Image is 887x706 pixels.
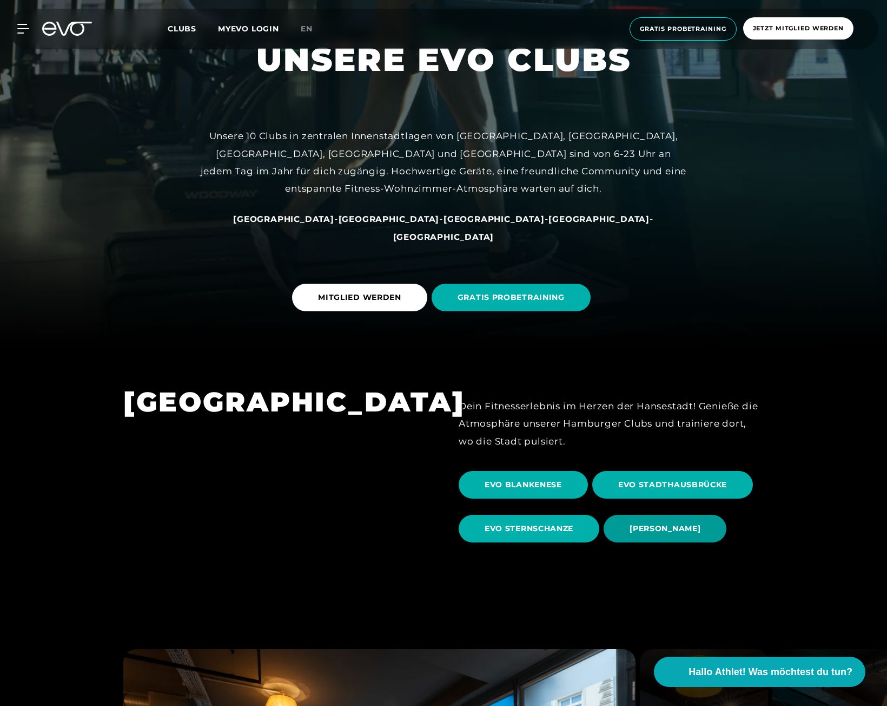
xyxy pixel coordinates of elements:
span: EVO STADTHAUSBRÜCKE [618,479,727,491]
h1: [GEOGRAPHIC_DATA] [123,384,428,420]
a: EVO BLANKENESE [459,463,592,507]
span: [GEOGRAPHIC_DATA] [339,214,440,224]
span: EVO STERNSCHANZE [485,523,573,534]
a: MITGLIED WERDEN [292,276,432,319]
a: [GEOGRAPHIC_DATA] [444,213,545,224]
span: [GEOGRAPHIC_DATA] [233,214,334,224]
div: Dein Fitnesserlebnis im Herzen der Hansestadt! Genieße die Atmosphäre unserer Hamburger Clubs und... [459,397,764,450]
a: EVO STADTHAUSBRÜCKE [592,463,757,507]
span: Clubs [168,24,196,34]
span: Jetzt Mitglied werden [753,24,844,33]
span: Gratis Probetraining [640,24,726,34]
span: [GEOGRAPHIC_DATA] [548,214,650,224]
span: EVO BLANKENESE [485,479,562,491]
div: Unsere 10 Clubs in zentralen Innenstadtlagen von [GEOGRAPHIC_DATA], [GEOGRAPHIC_DATA], [GEOGRAPHI... [200,127,687,197]
div: - - - - [200,210,687,245]
span: MITGLIED WERDEN [318,292,401,303]
a: [GEOGRAPHIC_DATA] [233,213,334,224]
h1: UNSERE EVO CLUBS [256,38,631,81]
a: MYEVO LOGIN [218,24,279,34]
span: [PERSON_NAME] [630,523,700,534]
span: Hallo Athlet! Was möchtest du tun? [689,665,852,679]
span: en [301,24,313,34]
span: [GEOGRAPHIC_DATA] [444,214,545,224]
a: [GEOGRAPHIC_DATA] [393,231,494,242]
a: [PERSON_NAME] [604,507,731,551]
a: Clubs [168,23,218,34]
span: [GEOGRAPHIC_DATA] [393,232,494,242]
a: [GEOGRAPHIC_DATA] [548,213,650,224]
span: GRATIS PROBETRAINING [458,292,565,303]
a: GRATIS PROBETRAINING [432,276,595,319]
a: EVO STERNSCHANZE [459,507,604,551]
a: Jetzt Mitglied werden [740,17,857,41]
button: Hallo Athlet! Was möchtest du tun? [654,657,865,687]
a: [GEOGRAPHIC_DATA] [339,213,440,224]
a: Gratis Probetraining [626,17,740,41]
a: en [301,23,326,35]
